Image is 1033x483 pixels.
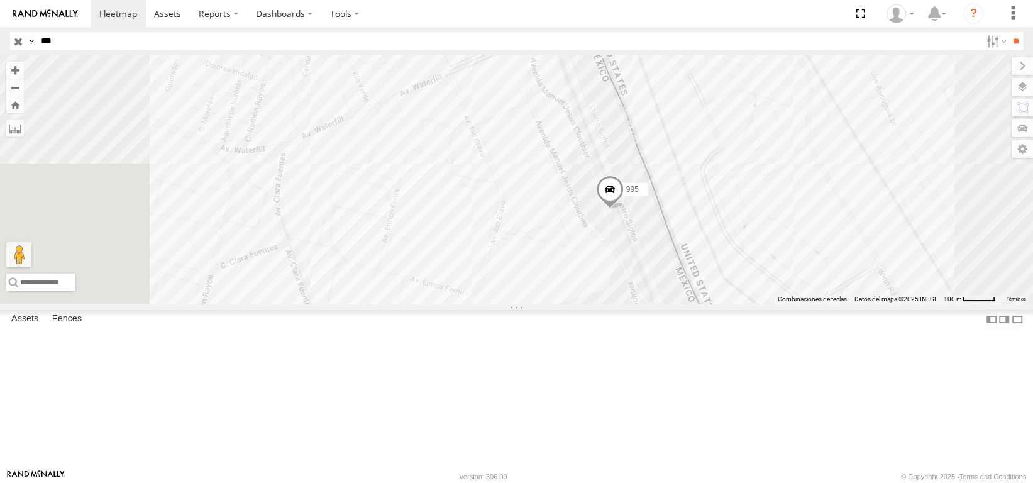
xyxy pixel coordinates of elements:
div: Erick Ramirez [882,4,919,23]
button: Arrastra al hombrecito al mapa para abrir Street View [6,242,31,267]
span: 100 m [944,296,962,303]
label: Hide Summary Table [1011,310,1024,328]
label: Measure [6,119,24,137]
label: Search Filter Options [981,32,1008,50]
span: 995 [626,185,638,194]
label: Dock Summary Table to the Right [998,310,1010,328]
label: Search Query [26,32,36,50]
label: Map Settings [1012,140,1033,158]
span: Datos del mapa ©2025 INEGI [854,296,936,303]
label: Fences [46,311,88,328]
a: Terms and Conditions [959,473,1026,480]
a: Términos (se abre en una nueva pestaña) [1006,296,1026,301]
button: Zoom out [6,79,24,96]
i: ? [963,4,983,24]
label: Assets [5,311,45,328]
img: rand-logo.svg [13,9,78,18]
div: Version: 306.00 [459,473,507,480]
button: Escala del mapa: 100 m por 49 píxeles [940,295,999,304]
button: Combinaciones de teclas [778,295,847,304]
div: © Copyright 2025 - [901,473,1026,480]
button: Zoom Home [6,96,24,113]
label: Dock Summary Table to the Left [985,310,998,328]
button: Zoom in [6,62,24,79]
a: Visit our Website [7,470,65,483]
